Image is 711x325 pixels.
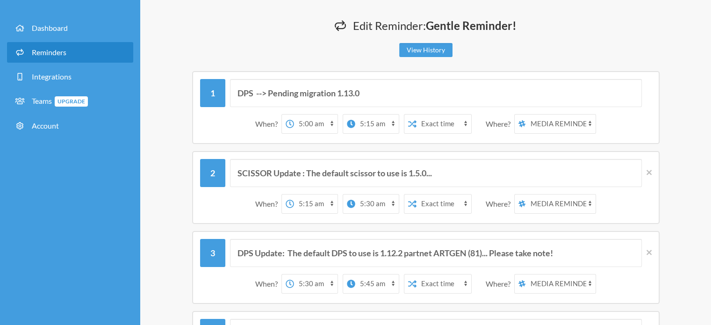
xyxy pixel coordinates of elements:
span: Integrations [32,72,72,81]
input: Message [230,159,642,187]
span: Teams [32,96,88,105]
input: Message [230,79,642,107]
div: When? [255,274,281,294]
div: Where? [486,194,514,214]
div: Where? [486,274,514,294]
a: TeamsUpgrade [7,91,133,112]
a: Account [7,116,133,136]
span: Upgrade [55,96,88,107]
input: Message [230,239,642,267]
div: When? [255,114,281,134]
span: Edit Reminder: [353,19,517,32]
span: Reminders [32,48,66,57]
span: Dashboard [32,23,68,32]
span: Account [32,121,59,130]
a: Integrations [7,66,133,87]
strong: Gentle Reminder! [426,19,517,32]
div: When? [255,194,281,214]
a: Dashboard [7,18,133,38]
a: Reminders [7,42,133,63]
a: View History [399,43,452,57]
div: Where? [486,114,514,134]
